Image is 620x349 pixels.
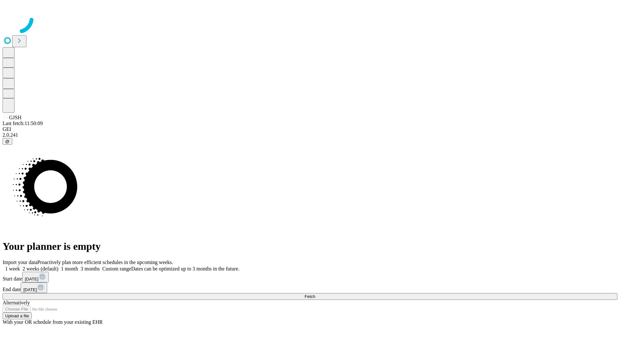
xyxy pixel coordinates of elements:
[3,300,30,305] span: Alternatively
[5,266,20,271] span: 1 week
[3,126,617,132] div: GEI
[23,287,37,292] span: [DATE]
[22,272,49,282] button: [DATE]
[3,272,617,282] div: Start date
[3,312,32,319] button: Upload a file
[305,294,315,299] span: Fetch
[3,240,617,252] h1: Your planner is empty
[3,319,103,325] span: With your OR schedule from your existing EHR
[3,282,617,293] div: End date
[23,266,58,271] span: 2 weeks (default)
[61,266,78,271] span: 1 month
[3,259,37,265] span: Import your data
[3,138,12,145] button: @
[37,259,173,265] span: Proactively plan more efficient schedules in the upcoming weeks.
[9,115,21,120] span: GJSH
[25,277,38,281] span: [DATE]
[5,139,10,144] span: @
[102,266,131,271] span: Custom range
[81,266,100,271] span: 3 months
[131,266,239,271] span: Dates can be optimized up to 3 months in the future.
[3,121,43,126] span: Last fetch: 11:50:09
[3,132,617,138] div: 2.0.241
[21,282,47,293] button: [DATE]
[3,293,617,300] button: Fetch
